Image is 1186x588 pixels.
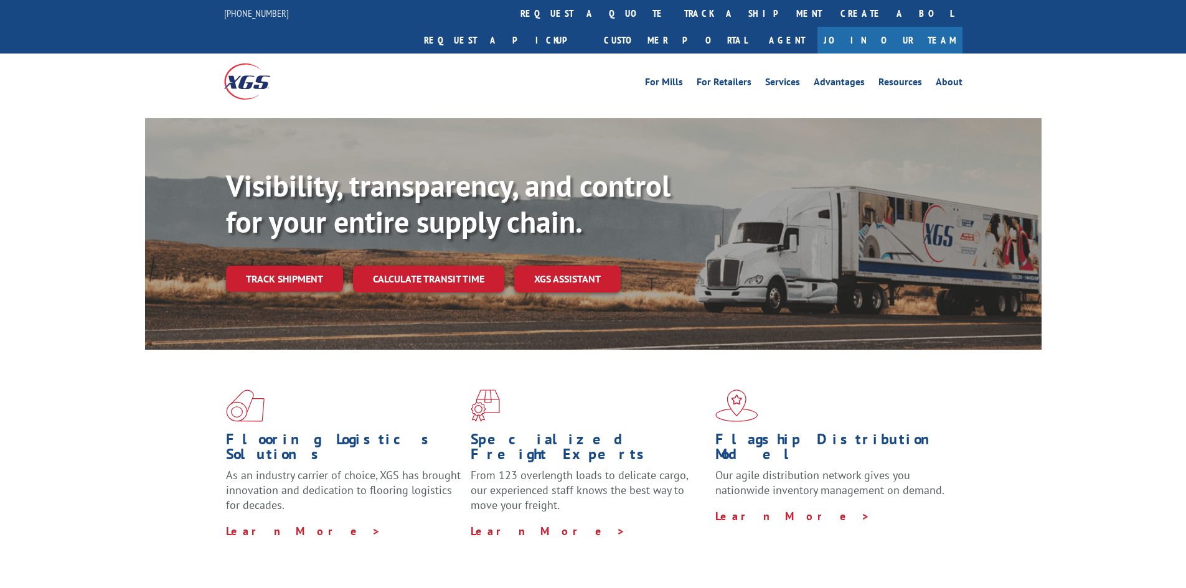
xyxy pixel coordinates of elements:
a: Calculate transit time [353,266,504,292]
a: For Retailers [697,77,751,91]
a: Advantages [814,77,865,91]
a: Resources [878,77,922,91]
a: For Mills [645,77,683,91]
h1: Flagship Distribution Model [715,432,951,468]
img: xgs-icon-focused-on-flooring-red [471,390,500,422]
a: About [936,77,962,91]
p: From 123 overlength loads to delicate cargo, our experienced staff knows the best way to move you... [471,468,706,523]
h1: Flooring Logistics Solutions [226,432,461,468]
img: xgs-icon-flagship-distribution-model-red [715,390,758,422]
a: Agent [756,27,817,54]
a: Services [765,77,800,91]
img: xgs-icon-total-supply-chain-intelligence-red [226,390,265,422]
a: Learn More > [471,524,626,538]
h1: Specialized Freight Experts [471,432,706,468]
span: Our agile distribution network gives you nationwide inventory management on demand. [715,468,944,497]
a: [PHONE_NUMBER] [224,7,289,19]
a: XGS ASSISTANT [514,266,621,292]
a: Customer Portal [595,27,756,54]
a: Learn More > [715,509,870,523]
b: Visibility, transparency, and control for your entire supply chain. [226,166,671,241]
a: Track shipment [226,266,343,292]
a: Request a pickup [415,27,595,54]
a: Join Our Team [817,27,962,54]
a: Learn More > [226,524,381,538]
span: As an industry carrier of choice, XGS has brought innovation and dedication to flooring logistics... [226,468,461,512]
